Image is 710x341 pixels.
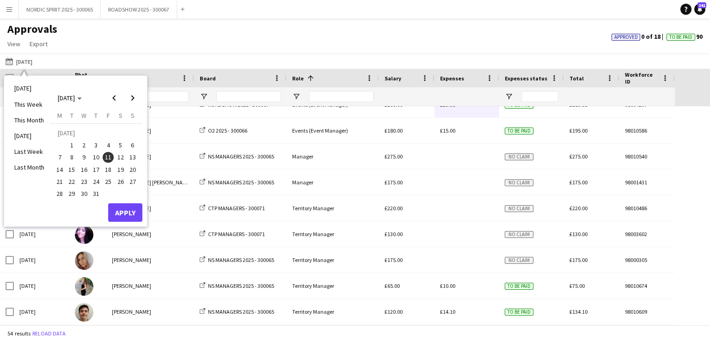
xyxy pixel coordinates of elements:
[200,179,274,186] a: NS MANAGERS 2025 - 300065
[26,38,51,50] a: Export
[54,90,86,106] button: Choose month and year
[79,164,90,175] span: 16
[287,299,379,324] div: Territory Manager
[91,188,102,199] span: 31
[66,139,78,151] button: 01-07-2025
[75,71,90,85] span: Photo
[127,176,139,188] button: 27-07-2025
[4,56,34,67] button: [DATE]
[54,188,65,199] span: 28
[75,225,93,244] img: Tamzen Moore
[505,92,513,101] button: Open Filter Menu
[385,256,403,263] span: £175.00
[102,151,114,163] button: 11-07-2025
[14,247,69,273] div: [DATE]
[114,176,126,188] button: 26-07-2025
[9,128,50,144] li: [DATE]
[67,164,78,175] span: 15
[131,111,135,120] span: S
[505,283,533,290] span: To be paid
[75,251,93,270] img: beverley ward
[208,231,265,237] span: CTP MANAGERS - 300071
[79,140,90,151] span: 2
[200,231,265,237] a: CTP MANAGERS - 300071
[67,152,78,163] span: 8
[569,75,584,82] span: Total
[90,151,102,163] button: 10-07-2025
[127,164,139,176] button: 20-07-2025
[614,34,638,40] span: Approved
[200,205,265,212] a: CTP MANAGERS - 300071
[385,75,401,82] span: Salary
[440,282,455,289] span: £10.00
[287,221,379,247] div: Territory Manager
[200,92,208,101] button: Open Filter Menu
[90,164,102,176] button: 17-07-2025
[385,153,403,160] span: £275.00
[106,195,194,221] div: [PERSON_NAME]
[619,221,675,247] div: 98003602
[81,111,86,120] span: W
[115,164,126,175] span: 19
[106,221,194,247] div: [PERSON_NAME]
[79,152,90,163] span: 9
[619,195,675,221] div: 98010486
[9,80,50,96] li: [DATE]
[129,91,189,102] input: Name Filter Input
[200,127,247,134] a: O2 2025 - 300066
[208,153,274,160] span: NS MANAGERS 2025 - 300065
[106,299,194,324] div: [PERSON_NAME]
[78,164,90,176] button: 16-07-2025
[67,176,78,187] span: 22
[91,176,102,187] span: 24
[569,153,588,160] span: £275.00
[208,179,274,186] span: NS MANAGERS 2025 - 300065
[14,221,69,247] div: [DATE]
[287,118,379,143] div: Events (Event Manager)
[78,188,90,200] button: 30-07-2025
[505,153,533,160] span: No claim
[78,176,90,188] button: 23-07-2025
[106,273,194,298] div: [PERSON_NAME]
[619,118,675,143] div: 98010586
[103,164,114,175] span: 18
[54,127,139,139] td: [DATE]
[91,140,102,151] span: 3
[66,164,78,176] button: 15-07-2025
[67,188,78,199] span: 29
[91,164,102,175] span: 17
[106,144,194,169] div: [PERSON_NAME]
[698,2,706,8] span: 241
[208,205,265,212] span: CTP MANAGERS - 300071
[90,188,102,200] button: 31-07-2025
[79,176,90,187] span: 23
[619,170,675,195] div: 98001431
[105,89,123,107] button: Previous month
[669,34,692,40] span: To Be Paid
[106,247,194,273] div: [PERSON_NAME]
[31,329,67,339] button: Reload data
[385,231,403,237] span: £130.00
[292,92,300,101] button: Open Filter Menu
[106,118,194,143] div: [PERSON_NAME]
[115,140,126,151] span: 5
[103,140,114,151] span: 4
[505,205,533,212] span: No claim
[106,170,194,195] div: [PERSON_NAME] [PERSON_NAME]
[75,277,93,296] img: Luisa Schileo
[505,75,547,82] span: Expenses status
[78,151,90,163] button: 09-07-2025
[505,128,533,134] span: To be paid
[287,144,379,169] div: Manager
[287,247,379,273] div: Territory Manager
[14,299,69,324] div: [DATE]
[505,257,533,264] span: No claim
[127,164,138,175] span: 20
[127,140,138,151] span: 6
[208,282,274,289] span: NS MANAGERS 2025 - 300065
[9,97,50,112] li: This Week
[54,151,66,163] button: 07-07-2025
[440,75,464,82] span: Expenses
[54,176,66,188] button: 21-07-2025
[67,140,78,151] span: 1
